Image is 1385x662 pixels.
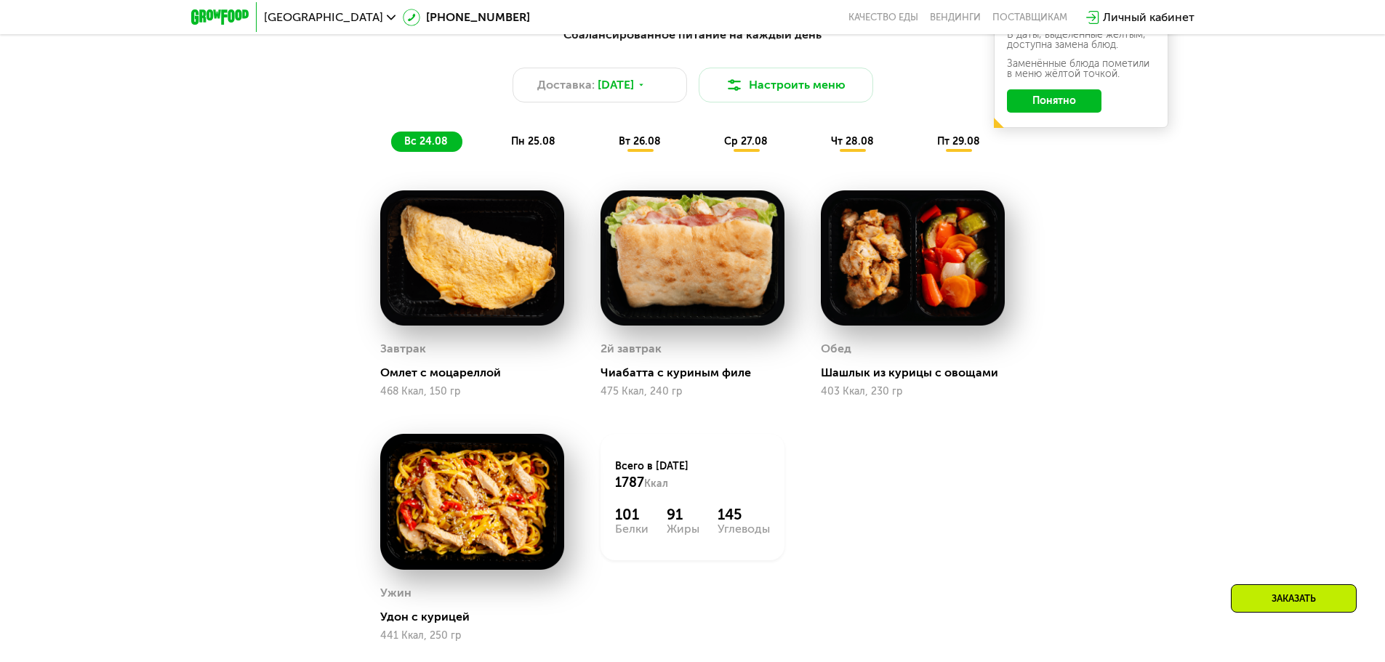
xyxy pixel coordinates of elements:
[264,12,383,23] span: [GEOGRAPHIC_DATA]
[718,523,770,535] div: Углеводы
[937,135,980,148] span: пт 29.08
[598,76,634,94] span: [DATE]
[380,630,564,642] div: 441 Ккал, 250 гр
[511,135,555,148] span: пн 25.08
[848,12,918,23] a: Качество еды
[930,12,981,23] a: Вендинги
[537,76,595,94] span: Доставка:
[1007,30,1155,50] div: В даты, выделенные желтым, доступна замена блюд.
[724,135,768,148] span: ср 27.08
[718,506,770,523] div: 145
[380,582,412,604] div: Ужин
[831,135,874,148] span: чт 28.08
[601,366,796,380] div: Чиабатта с куриным филе
[615,506,649,523] div: 101
[644,477,668,490] span: Ккал
[619,135,661,148] span: вт 26.08
[1231,584,1357,613] div: Заказать
[262,26,1123,44] div: Сбалансированное питание на каждый день
[667,506,699,523] div: 91
[601,338,662,360] div: 2й завтрак
[615,523,649,535] div: Белки
[821,366,1016,380] div: Шашлык из курицы с овощами
[992,12,1067,23] div: поставщикам
[699,68,873,102] button: Настроить меню
[601,386,784,397] div: 475 Ккал, 240 гр
[1007,59,1155,79] div: Заменённые блюда пометили в меню жёлтой точкой.
[403,9,530,26] a: [PHONE_NUMBER]
[380,366,576,380] div: Омлет с моцареллой
[1007,89,1101,113] button: Понятно
[1103,9,1195,26] div: Личный кабинет
[821,338,851,360] div: Обед
[380,386,564,397] div: 468 Ккал, 150 гр
[821,386,1005,397] div: 403 Ккал, 230 гр
[615,475,644,491] span: 1787
[380,338,426,360] div: Завтрак
[667,523,699,535] div: Жиры
[404,135,448,148] span: вс 24.08
[380,610,576,624] div: Удон с курицей
[615,459,770,491] div: Всего в [DATE]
